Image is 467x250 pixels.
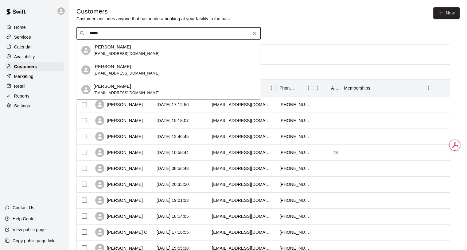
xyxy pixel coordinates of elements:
p: Availability [14,54,35,60]
a: New [433,7,460,19]
p: Customers includes anyone that has made a booking at your facility in the past. [76,16,231,22]
div: 2025-10-11 15:18:07 [157,117,189,124]
p: Reports [14,93,29,99]
button: Sort [370,84,379,92]
div: jschneider019@gmail.com [212,165,273,171]
div: [PERSON_NAME] [95,212,143,221]
div: +14408409145 [279,149,310,156]
button: Sort [295,84,304,92]
a: Services [5,33,64,42]
p: Copy public page link [13,238,54,244]
a: Retail [5,82,64,91]
div: 2025-10-11 12:46:45 [157,133,189,140]
div: Phone Number [276,79,313,97]
div: +14403913114 [279,165,310,171]
button: Clear [250,29,259,38]
span: [EMAIL_ADDRESS][DOMAIN_NAME] [94,71,160,75]
div: Phone Number [279,79,295,97]
button: Menu [267,83,276,93]
div: Age [313,79,341,97]
div: Brayden Slain [81,85,91,94]
p: View public page [13,227,46,233]
div: +14404774133 [279,117,310,124]
div: meganseibert1@yahoo.com [212,181,273,187]
div: [PERSON_NAME] [95,116,143,125]
p: Marketing [14,73,33,79]
div: +14403761085 [279,102,310,108]
div: 2025-10-10 19:01:23 [157,197,189,203]
span: [EMAIL_ADDRESS][DOMAIN_NAME] [94,52,160,56]
div: Stefanie Slain [81,65,91,75]
div: +12162829188 [279,229,310,235]
div: wesjamie104@yahoo.com [212,213,273,219]
div: [PERSON_NAME] [95,164,143,173]
p: Retail [14,83,25,89]
div: +14404790558 [279,181,310,187]
div: dc.rahz@gmail.com [212,102,273,108]
div: [PERSON_NAME] [95,196,143,205]
div: Email [209,79,276,97]
div: 09-crypt.filly@icloud.com [212,229,273,235]
p: Services [14,34,31,40]
p: Settings [14,103,30,109]
div: +14408620913 [279,213,310,219]
div: pauljone9664@gmail.com [212,117,273,124]
p: [PERSON_NAME] [94,83,131,90]
a: Settings [5,101,64,110]
div: 2025-10-11 10:58:44 [157,149,189,156]
div: Search customers by name or email [76,27,261,40]
p: Calendar [14,44,32,50]
a: Reports [5,91,64,101]
div: 2025-10-10 20:35:50 [157,181,189,187]
div: [PERSON_NAME] [95,180,143,189]
p: [PERSON_NAME] [94,44,131,50]
a: Customers [5,62,64,71]
p: Home [14,24,26,30]
h5: Customers [76,7,231,16]
div: 2025-10-10 17:18:55 [157,229,189,235]
div: bmwstead@gmail.com [212,133,273,140]
p: Customers [14,63,37,70]
button: Sort [322,84,331,92]
div: [PERSON_NAME] [95,132,143,141]
div: +12164702651 [279,197,310,203]
button: Menu [313,83,322,93]
button: Menu [424,83,433,93]
a: Calendar [5,42,64,52]
div: 2025-10-11 08:56:43 [157,165,189,171]
div: 73 [333,149,338,156]
div: Stefanie Slain [81,46,91,55]
div: newellparis@att.net [212,149,273,156]
a: Marketing [5,72,64,81]
a: Home [5,23,64,32]
div: [PERSON_NAME] [95,100,143,109]
div: +14404880996 [279,133,310,140]
div: [PERSON_NAME] C [95,228,147,237]
div: nellyholtz0118@gmail.com [212,197,273,203]
div: [PERSON_NAME] [95,148,143,157]
button: Menu [304,83,313,93]
a: Availability [5,52,64,61]
div: 2025-10-11 17:12:56 [157,102,189,108]
div: Memberships [344,79,370,97]
p: [PERSON_NAME] [94,63,131,70]
p: Contact Us [13,205,34,211]
div: Age [331,79,338,97]
div: Memberships [341,79,433,97]
div: 2025-10-10 18:14:05 [157,213,189,219]
span: [EMAIL_ADDRESS][DOMAIN_NAME] [94,91,160,95]
p: Help Center [13,216,36,222]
